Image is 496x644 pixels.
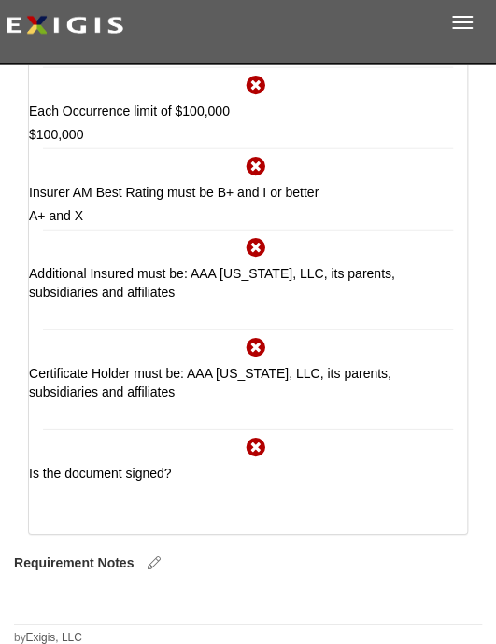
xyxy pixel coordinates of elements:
i: Non-Compliant [246,77,265,96]
i: Non-Compliant [246,239,265,259]
span: Additional Insured must be: AAA [US_STATE], LLC, its parents, subsidiaries and affiliates [29,266,395,300]
span: Each Occurrence limit of $100,000 [29,104,230,119]
i: Non-Compliant [246,439,265,458]
label: Requirement Notes [14,553,134,572]
i: Non-Compliant [246,158,265,177]
span: Insurer AM Best Rating must be B+ and I or better [29,185,319,200]
p: $100,000 [29,125,439,144]
span: Is the document signed? [29,466,172,481]
a: Exigis, LLC [26,631,82,644]
p: A+ and X [29,206,439,225]
span: Certificate Holder must be: AAA [US_STATE], LLC, its parents, subsidiaries and affiliates [29,366,391,399]
i: Non-Compliant [246,339,265,358]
